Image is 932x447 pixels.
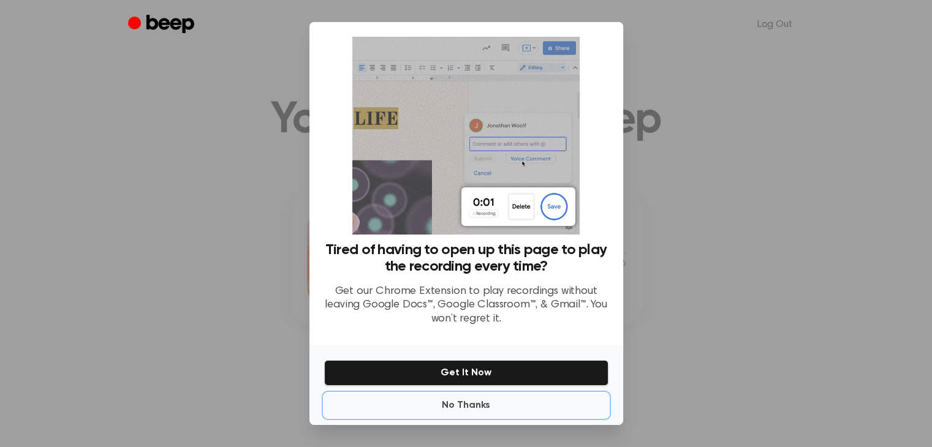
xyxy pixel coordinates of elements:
img: Beep extension in action [352,37,580,235]
a: Beep [128,13,197,37]
p: Get our Chrome Extension to play recordings without leaving Google Docs™, Google Classroom™, & Gm... [324,285,608,326]
button: Get It Now [324,360,608,386]
a: Log Out [745,10,805,39]
button: No Thanks [324,393,608,418]
h3: Tired of having to open up this page to play the recording every time? [324,242,608,275]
